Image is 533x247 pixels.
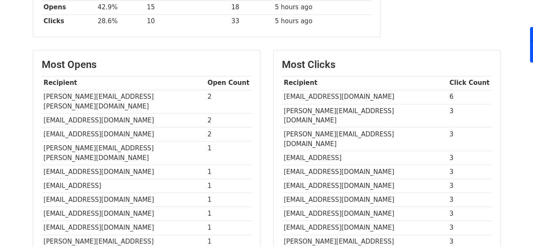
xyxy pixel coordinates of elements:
td: [EMAIL_ADDRESS][DOMAIN_NAME] [282,90,447,104]
td: [EMAIL_ADDRESS][DOMAIN_NAME] [282,207,447,221]
td: 42.9% [96,0,145,14]
th: Recipient [282,76,447,90]
td: 1 [206,207,252,221]
td: [EMAIL_ADDRESS] [282,151,447,165]
td: [PERSON_NAME][EMAIL_ADDRESS][PERSON_NAME][DOMAIN_NAME] [42,90,206,114]
td: [EMAIL_ADDRESS][DOMAIN_NAME] [282,179,447,193]
td: 3 [447,104,492,128]
td: [EMAIL_ADDRESS][DOMAIN_NAME] [42,128,206,141]
td: 1 [206,141,252,165]
td: 3 [447,207,492,221]
td: 33 [229,14,273,28]
td: 5 hours ago [273,0,371,14]
td: 3 [447,165,492,179]
td: 6 [447,90,492,104]
td: [PERSON_NAME][EMAIL_ADDRESS][DOMAIN_NAME] [282,104,447,128]
td: [PERSON_NAME][EMAIL_ADDRESS][PERSON_NAME][DOMAIN_NAME] [42,141,206,165]
td: 18 [229,0,273,14]
td: [EMAIL_ADDRESS][DOMAIN_NAME] [42,193,206,207]
td: 3 [447,221,492,235]
th: Recipient [42,76,206,90]
td: 3 [447,151,492,165]
th: Opens [42,0,96,14]
td: [EMAIL_ADDRESS][DOMAIN_NAME] [42,207,206,221]
td: [EMAIL_ADDRESS][DOMAIN_NAME] [42,165,206,179]
th: Open Count [206,76,252,90]
td: 1 [206,193,252,207]
td: [EMAIL_ADDRESS] [42,179,206,193]
th: Clicks [42,14,96,28]
td: 10 [145,14,229,28]
td: [EMAIL_ADDRESS][DOMAIN_NAME] [42,114,206,128]
td: 2 [206,114,252,128]
td: 5 hours ago [273,14,371,28]
td: 1 [206,179,252,193]
td: 2 [206,90,252,114]
td: 3 [447,179,492,193]
td: 28.6% [96,14,145,28]
h3: Most Opens [42,59,252,71]
td: [EMAIL_ADDRESS][DOMAIN_NAME] [282,221,447,235]
th: Click Count [447,76,492,90]
td: 1 [206,165,252,179]
td: 15 [145,0,229,14]
td: [EMAIL_ADDRESS][DOMAIN_NAME] [282,165,447,179]
td: [EMAIL_ADDRESS][DOMAIN_NAME] [42,221,206,235]
td: 2 [206,128,252,141]
iframe: Chat Widget [491,206,533,247]
td: 3 [447,193,492,207]
td: [PERSON_NAME][EMAIL_ADDRESS][DOMAIN_NAME] [282,128,447,151]
td: 3 [447,128,492,151]
td: [EMAIL_ADDRESS][DOMAIN_NAME] [282,193,447,207]
td: 1 [206,221,252,235]
h3: Most Clicks [282,59,492,71]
